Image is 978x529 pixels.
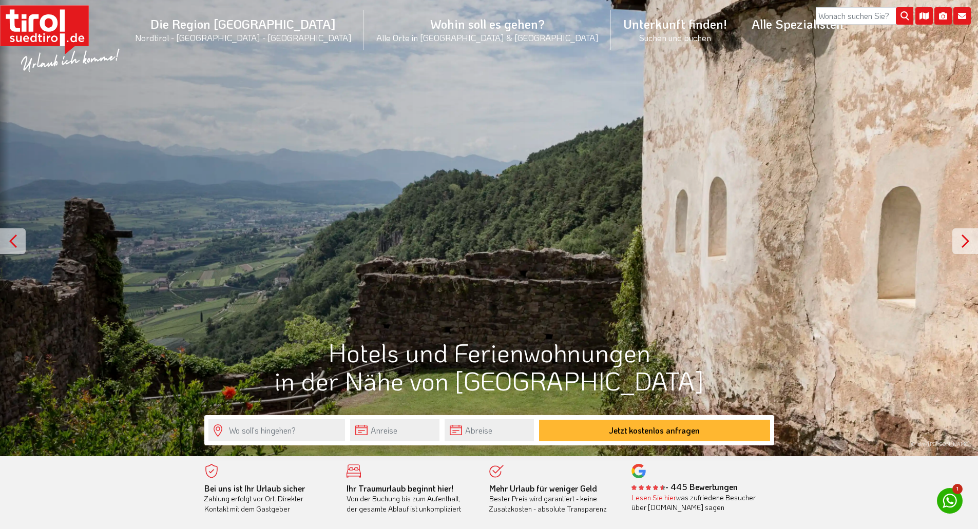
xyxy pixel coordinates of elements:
[347,483,453,494] b: Ihr Traumurlaub beginnt hier!
[937,488,963,514] a: 1
[204,483,332,514] div: Zahlung erfolgt vor Ort. Direkter Kontakt mit dem Gastgeber
[631,493,676,502] a: Lesen Sie hier
[631,481,738,492] b: - 445 Bewertungen
[952,484,963,494] span: 1
[489,483,617,514] div: Bester Preis wird garantiert - keine Zusatzkosten - absolute Transparenz
[376,32,599,43] small: Alle Orte in [GEOGRAPHIC_DATA] & [GEOGRAPHIC_DATA]
[135,32,352,43] small: Nordtirol - [GEOGRAPHIC_DATA] - [GEOGRAPHIC_DATA]
[915,7,933,25] i: Karte öffnen
[350,419,439,441] input: Anreise
[816,7,913,25] input: Wonach suchen Sie?
[953,7,971,25] i: Kontakt
[204,338,774,395] h1: Hotels und Ferienwohnungen in der Nähe von [GEOGRAPHIC_DATA]
[539,420,770,441] button: Jetzt kostenlos anfragen
[364,5,611,54] a: Wohin soll es gehen?Alle Orte in [GEOGRAPHIC_DATA] & [GEOGRAPHIC_DATA]
[739,5,856,43] a: Alle Spezialisten
[445,419,534,441] input: Abreise
[623,32,727,43] small: Suchen und buchen
[204,483,305,494] b: Bei uns ist Ihr Urlaub sicher
[934,7,952,25] i: Fotogalerie
[347,483,474,514] div: Von der Buchung bis zum Aufenthalt, der gesamte Ablauf ist unkompliziert
[631,493,759,513] div: was zufriedene Besucher über [DOMAIN_NAME] sagen
[123,5,364,54] a: Die Region [GEOGRAPHIC_DATA]Nordtirol - [GEOGRAPHIC_DATA] - [GEOGRAPHIC_DATA]
[489,483,597,494] b: Mehr Urlaub für weniger Geld
[208,419,345,441] input: Wo soll's hingehen?
[611,5,739,54] a: Unterkunft finden!Suchen und buchen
